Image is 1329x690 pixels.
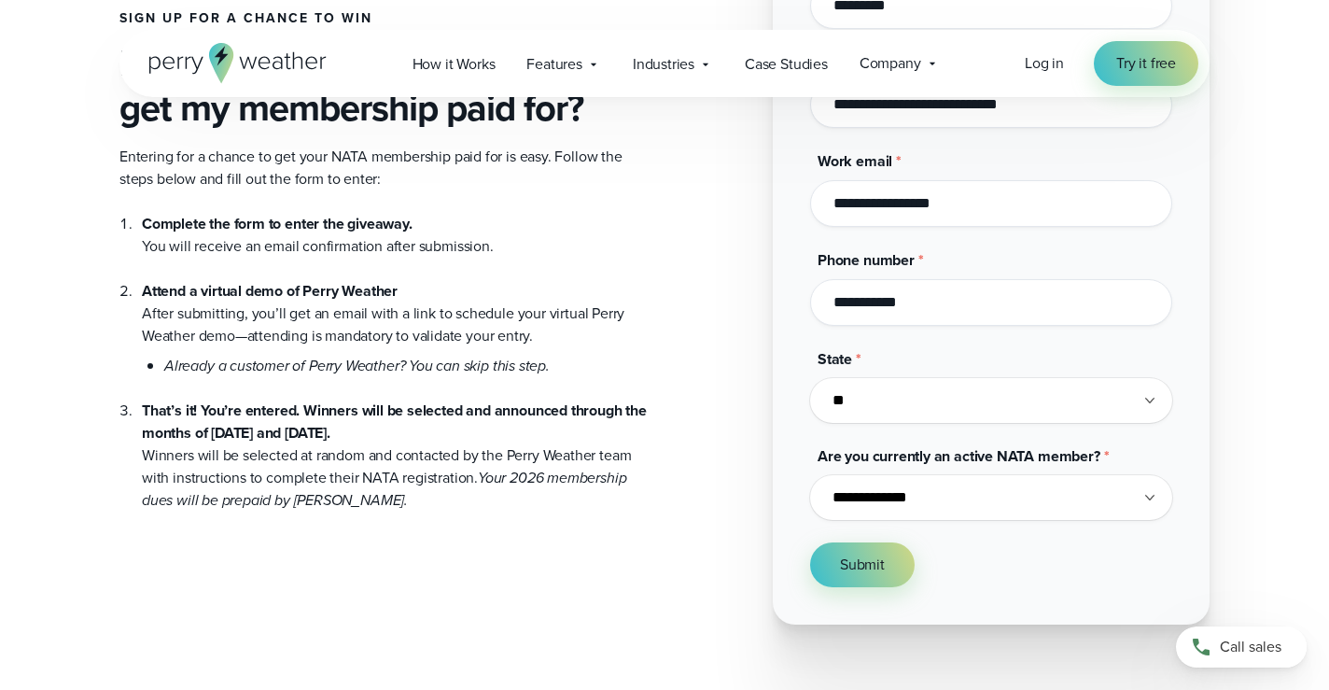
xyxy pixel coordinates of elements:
[818,249,915,271] span: Phone number
[860,52,921,75] span: Company
[1025,52,1064,74] span: Log in
[818,445,1100,467] span: Are you currently an active NATA member?
[1094,41,1198,86] a: Try it free
[810,542,915,587] button: Submit
[633,53,694,76] span: Industries
[413,53,496,76] span: How it Works
[745,53,828,76] span: Case Studies
[818,348,852,370] span: State
[1025,52,1064,75] a: Log in
[142,467,626,511] em: Your 2026 membership dues will be prepaid by [PERSON_NAME].
[1220,636,1281,658] span: Call sales
[119,11,650,26] h4: Sign up for a chance to win
[142,213,650,258] li: You will receive an email confirmation after submission.
[142,400,647,444] strong: That’s it! You’re entered. Winners will be selected and announced through the months of [DATE] an...
[1116,52,1176,75] span: Try it free
[1176,627,1307,668] a: Call sales
[142,280,398,302] strong: Attend a virtual demo of Perry Weather
[818,150,892,172] span: Work email
[142,213,413,234] strong: Complete the form to enter the giveaway.
[142,377,650,512] li: Winners will be selected at random and contacted by the Perry Weather team with instructions to c...
[729,45,844,83] a: Case Studies
[397,45,511,83] a: How it Works
[840,554,885,576] span: Submit
[164,355,550,376] em: Already a customer of Perry Weather? You can skip this step.
[119,146,650,190] p: Entering for a chance to get your NATA membership paid for is easy. Follow the steps below and fi...
[119,41,650,131] h3: How do I enter for a chance to get my membership paid for?
[526,53,582,76] span: Features
[142,258,650,377] li: After submitting, you’ll get an email with a link to schedule your virtual Perry Weather demo—att...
